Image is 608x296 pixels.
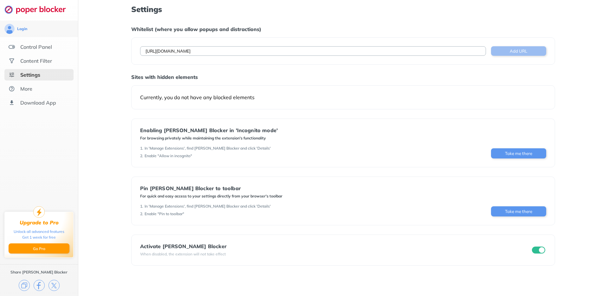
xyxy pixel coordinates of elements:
[145,211,184,216] div: Enable "Pin to toolbar"
[9,58,15,64] img: social.svg
[131,5,555,13] h1: Settings
[140,94,546,100] div: Currently, you do not have any blocked elements
[140,252,227,257] div: When disabled, the extension will not take effect
[140,46,486,56] input: Example: twitter.com
[20,72,40,78] div: Settings
[140,127,278,133] div: Enabling [PERSON_NAME] Blocker in 'Incognito mode'
[19,280,30,291] img: copy.svg
[9,86,15,92] img: about.svg
[14,229,64,235] div: Unlock all advanced features
[20,86,32,92] div: More
[49,280,60,291] img: x.svg
[10,270,68,275] div: Share [PERSON_NAME] Blocker
[140,211,143,216] div: 2 .
[9,44,15,50] img: features.svg
[9,72,15,78] img: settings-selected.svg
[140,153,143,158] div: 2 .
[145,204,271,209] div: In 'Manage Extensions', find [PERSON_NAME] Blocker and click 'Details'
[145,146,271,151] div: In 'Manage Extensions', find [PERSON_NAME] Blocker and click 'Details'
[491,148,546,158] button: Take me there
[34,280,45,291] img: facebook.svg
[140,136,278,141] div: For browsing privately while maintaining the extension's functionality
[20,58,52,64] div: Content Filter
[4,24,15,34] img: avatar.svg
[20,100,56,106] div: Download App
[9,243,69,254] button: Go Pro
[20,44,52,50] div: Control Panel
[131,26,555,32] div: Whitelist (where you allow popups and distractions)
[140,185,282,191] div: Pin [PERSON_NAME] Blocker to toolbar
[140,243,227,249] div: Activate [PERSON_NAME] Blocker
[140,146,143,151] div: 1 .
[140,194,282,199] div: For quick and easy access to your settings directly from your browser's toolbar
[140,204,143,209] div: 1 .
[20,220,59,226] div: Upgrade to Pro
[17,26,27,31] div: Login
[33,206,45,218] img: upgrade-to-pro.svg
[491,46,546,56] button: Add URL
[22,235,56,240] div: Get 1 week for free
[4,5,73,14] img: logo-webpage.svg
[145,153,192,158] div: Enable "Allow in incognito"
[9,100,15,106] img: download-app.svg
[131,74,555,80] div: Sites with hidden elements
[491,206,546,216] button: Take me there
